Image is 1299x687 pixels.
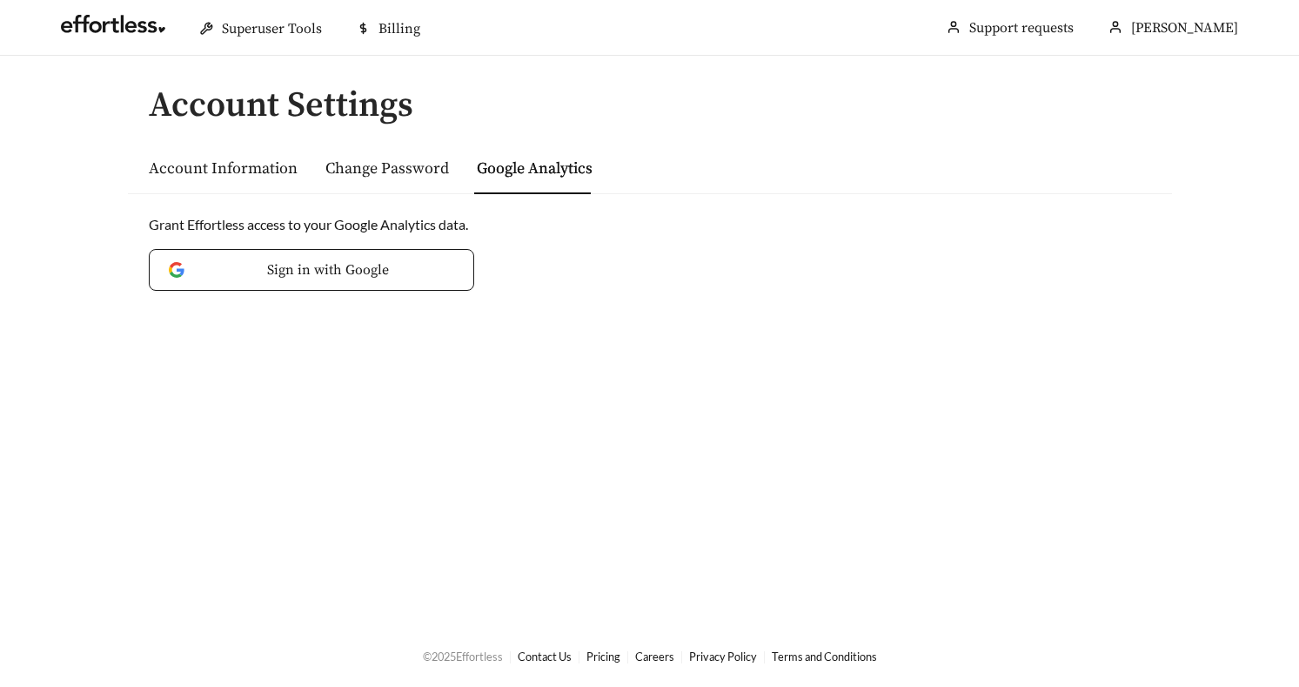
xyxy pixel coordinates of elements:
a: Careers [635,650,674,663]
a: Pricing [586,650,620,663]
a: Privacy Policy [689,650,757,663]
span: © 2025 Effortless [423,650,503,663]
a: Google Analytics [477,158,593,178]
a: Support requests [969,19,1074,37]
span: Billing [378,20,420,37]
a: Terms and Conditions [772,650,877,663]
p: Grant Effortless access to your Google Analytics data. [149,214,1151,235]
span: Superuser Tools [222,20,322,37]
a: Change Password [325,158,449,178]
h2: Account Settings [149,86,1172,125]
img: Google Authentication [169,262,189,279]
a: Account Information [149,158,298,178]
span: Sign in with Google [203,259,454,280]
span: [PERSON_NAME] [1131,19,1238,37]
a: Contact Us [518,650,572,663]
button: Sign in with Google [149,249,474,291]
